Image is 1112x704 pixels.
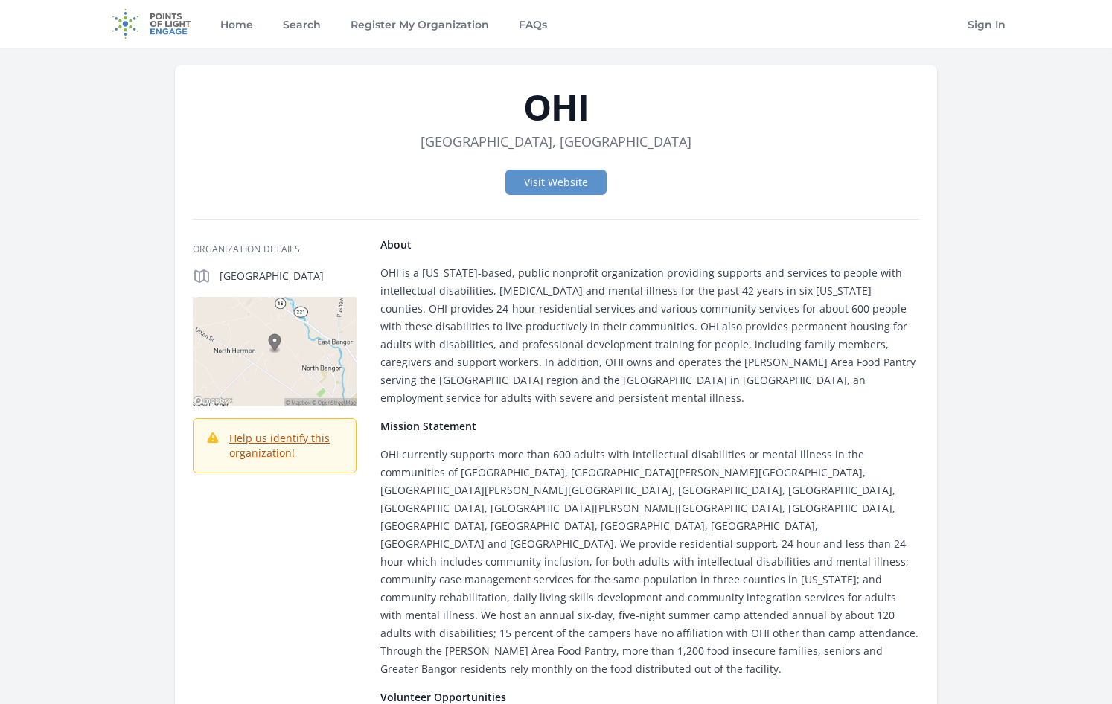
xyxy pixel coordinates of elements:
[193,243,357,255] h3: Organization Details
[421,131,691,152] dd: [GEOGRAPHIC_DATA], [GEOGRAPHIC_DATA]
[380,419,919,434] h4: Mission Statement
[380,446,919,678] p: OHI currently supports more than 600 adults with intellectual disabilities or mental illness in t...
[193,89,919,125] h1: OHI
[380,237,919,252] h4: About
[193,297,357,406] img: Map
[229,431,330,460] a: Help us identify this organization!
[380,264,919,407] p: OHI is a [US_STATE]-based, public nonprofit organization providing supports and services to peopl...
[220,269,357,284] p: [GEOGRAPHIC_DATA]
[505,170,607,195] a: Visit Website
